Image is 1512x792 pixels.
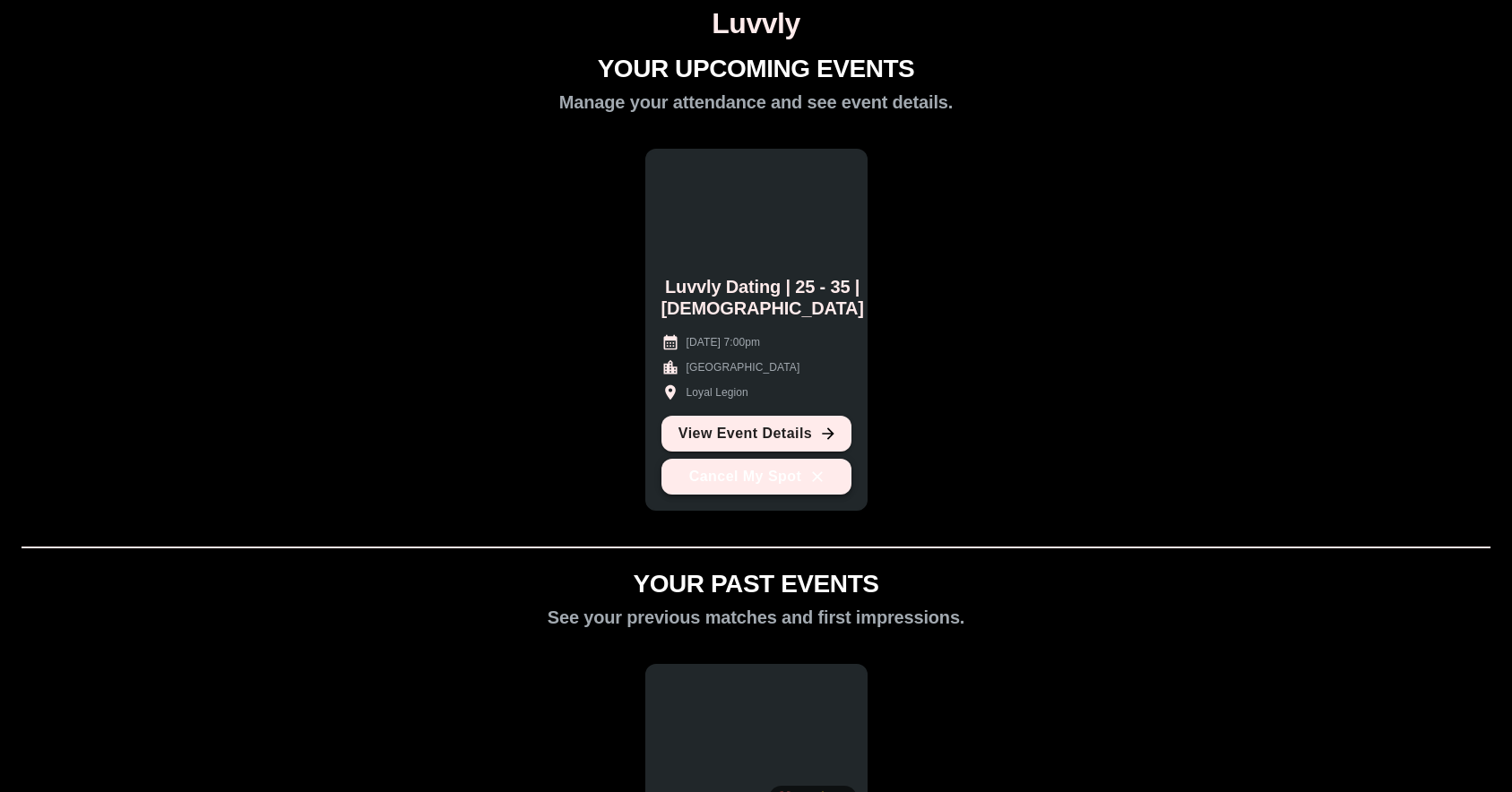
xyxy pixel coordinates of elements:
[687,359,800,375] p: [GEOGRAPHIC_DATA]
[661,459,851,495] button: Cancel My Spot
[7,7,1505,40] h1: Luvvly
[687,334,761,350] p: [DATE] 7:00pm
[598,55,915,84] h1: YOUR UPCOMING EVENTS
[661,276,864,319] h2: Luvvly Dating | 25 - 35 | [DEMOGRAPHIC_DATA]
[687,384,748,400] p: Loyal Legion
[661,416,851,452] a: View Event Details
[633,570,878,599] h1: YOUR PAST EVENTS
[548,607,965,628] h2: See your previous matches and first impressions.
[559,91,953,113] h2: Manage your attendance and see event details.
